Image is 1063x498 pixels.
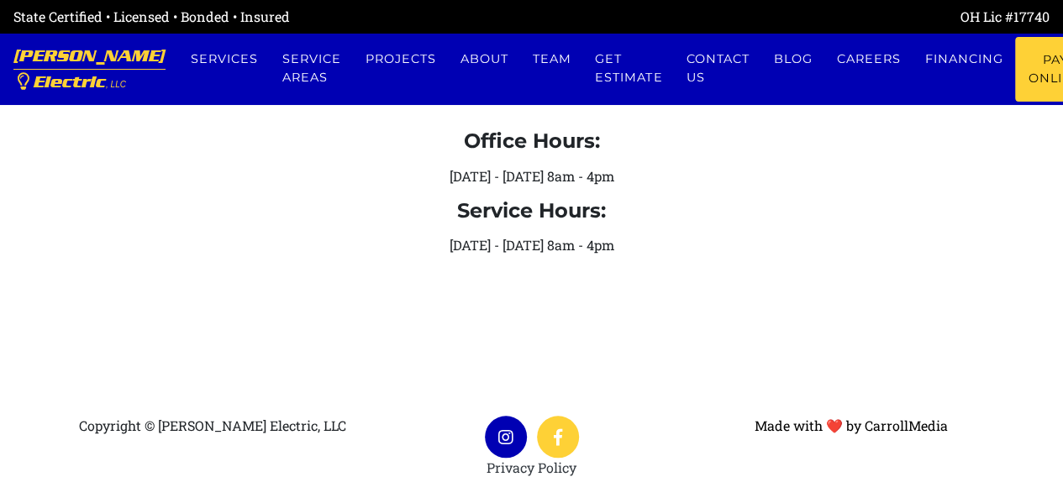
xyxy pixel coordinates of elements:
[385,129,679,154] h4: Office Hours:
[354,37,449,81] a: Projects
[520,37,583,81] a: Team
[179,37,271,81] a: Services
[532,7,1050,27] div: OH Lic #17740
[761,37,824,81] a: Blog
[487,459,576,476] a: Privacy Policy
[755,417,948,434] a: Made with ❤ by CarrollMedia
[13,7,532,27] div: State Certified • Licensed • Bonded • Insured
[448,37,520,81] a: About
[13,34,166,105] a: [PERSON_NAME] Electric, LLC
[913,37,1015,81] a: Financing
[106,80,126,89] span: , LLC
[79,417,346,434] span: Copyright © [PERSON_NAME] Electric, LLC
[675,37,762,100] a: Contact us
[824,37,913,81] a: Careers
[385,199,679,223] h4: Service Hours:
[583,37,675,100] a: Get estimate
[271,37,354,100] a: Service Areas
